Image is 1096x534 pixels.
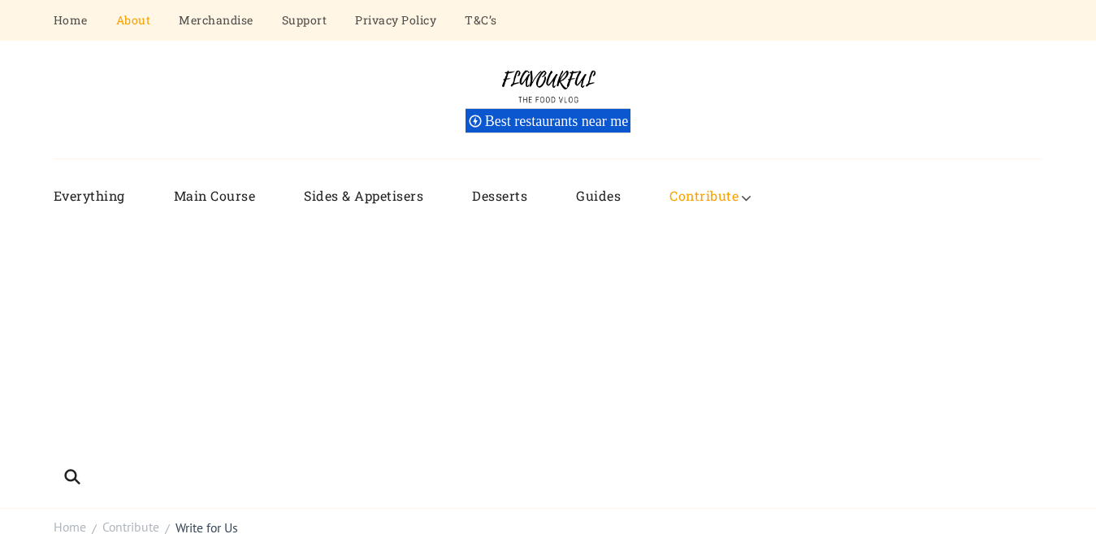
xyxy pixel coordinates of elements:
iframe: Advertisement [61,225,1036,453]
iframe: Help widget launcher [951,471,1078,516]
a: Desserts [448,176,552,217]
a: Main Course [149,176,280,217]
div: Best restaurants near me [466,108,630,133]
a: Everything [54,176,149,217]
a: Sides & Appetisers [279,176,448,217]
img: Flavourful [487,65,609,107]
span: Best restaurants near me [485,113,633,129]
a: Contribute [645,176,763,217]
a: Guides [552,176,645,217]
